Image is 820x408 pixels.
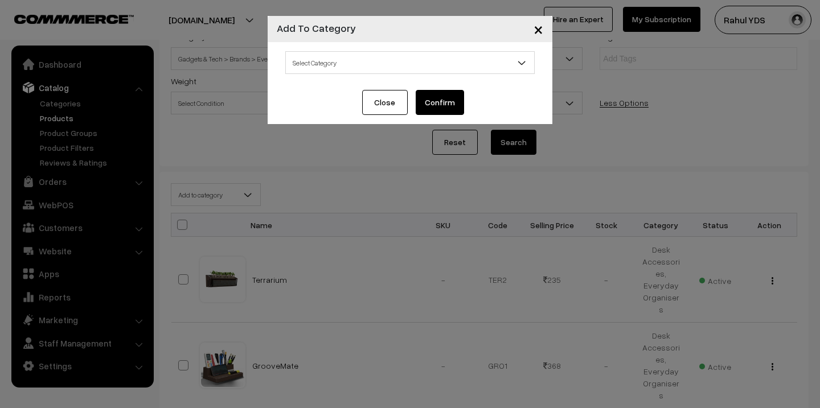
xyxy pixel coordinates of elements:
span: Select Category [286,53,534,73]
button: Close [362,90,408,115]
span: Select Category [285,51,535,74]
h4: Add To Category [277,20,356,36]
button: Close [524,11,552,47]
button: Confirm [416,90,464,115]
span: × [534,18,543,39]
